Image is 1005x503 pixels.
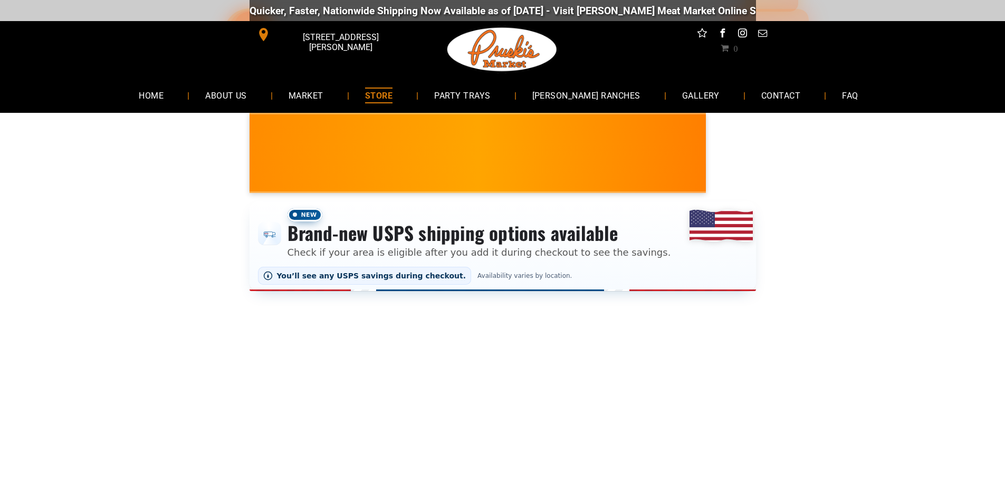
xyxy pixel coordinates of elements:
a: STORE [349,81,408,109]
a: [STREET_ADDRESS][PERSON_NAME] [250,26,411,43]
a: instagram [735,26,749,43]
a: MARKET [273,81,339,109]
span: Availability varies by location. [475,272,574,279]
span: 0 [733,44,738,52]
div: Quicker, Faster, Nationwide Shipping Now Available as of [DATE] - Visit [PERSON_NAME] Meat Market... [222,5,860,17]
a: [PERSON_NAME] RANCHES [516,81,656,109]
img: Pruski-s+Market+HQ+Logo2-1920w.png [445,21,559,78]
a: ABOUT US [189,81,263,109]
a: PARTY TRAYS [418,81,506,109]
span: You’ll see any USPS savings during checkout. [277,272,466,280]
a: email [755,26,769,43]
div: Shipping options announcement [250,201,756,291]
span: [PERSON_NAME] MARKET [668,160,875,177]
p: Check if your area is eligible after you add it during checkout to see the savings. [288,245,671,259]
a: HOME [123,81,179,109]
span: New [288,208,322,221]
a: Social network [695,26,709,43]
span: [STREET_ADDRESS][PERSON_NAME] [272,27,408,57]
h3: Brand-new USPS shipping options available [288,221,671,245]
a: CONTACT [745,81,816,109]
a: GALLERY [666,81,735,109]
a: facebook [715,26,729,43]
a: FAQ [826,81,874,109]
